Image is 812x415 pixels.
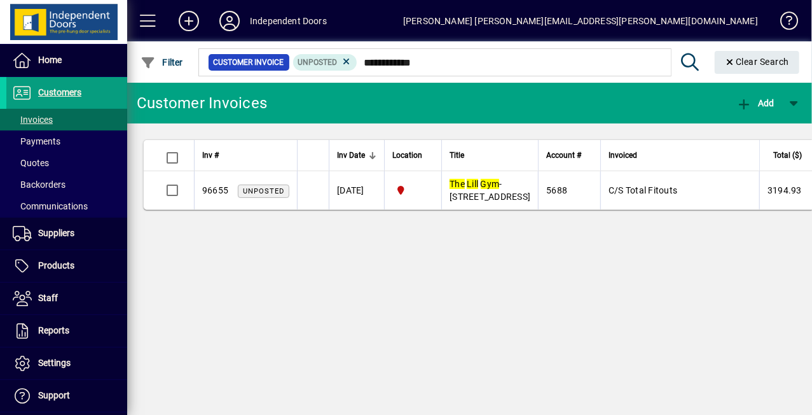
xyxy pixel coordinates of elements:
[546,148,581,162] span: Account #
[609,148,752,162] div: Invoiced
[38,228,74,238] span: Suppliers
[13,158,49,168] span: Quotes
[137,51,186,74] button: Filter
[6,152,127,174] a: Quotes
[13,201,88,211] span: Communications
[250,11,327,31] div: Independent Doors
[736,98,774,108] span: Add
[202,185,228,195] span: 96655
[38,293,58,303] span: Staff
[38,55,62,65] span: Home
[6,218,127,250] a: Suppliers
[214,56,284,69] span: Customer Invoice
[13,136,60,146] span: Payments
[6,174,127,195] a: Backorders
[38,87,81,97] span: Customers
[38,358,71,368] span: Settings
[209,10,250,32] button: Profile
[13,179,65,190] span: Backorders
[467,179,478,189] em: Lill
[6,348,127,379] a: Settings
[733,92,778,115] button: Add
[773,148,802,162] span: Total ($)
[715,51,800,74] button: Clear
[450,179,465,189] em: The
[609,185,677,195] span: C/S Total Fitouts
[202,148,289,162] div: Inv #
[450,148,530,162] div: Title
[392,183,434,197] span: Christchurch
[450,148,464,162] span: Title
[609,148,637,162] span: Invoiced
[38,325,69,335] span: Reports
[481,179,500,189] em: Gym
[546,148,593,162] div: Account #
[293,54,357,71] mat-chip: Customer Invoice Status: Unposted
[38,260,74,271] span: Products
[392,148,434,162] div: Location
[6,283,127,314] a: Staff
[137,93,267,113] div: Customer Invoices
[6,109,127,130] a: Invoices
[403,11,758,31] div: [PERSON_NAME] [PERSON_NAME][EMAIL_ADDRESS][PERSON_NAME][DOMAIN_NAME]
[6,130,127,152] a: Payments
[6,45,127,76] a: Home
[337,148,365,162] span: Inv Date
[6,380,127,412] a: Support
[546,185,567,195] span: 5688
[243,187,284,195] span: Unposted
[6,195,127,217] a: Communications
[169,10,209,32] button: Add
[202,148,219,162] span: Inv #
[298,58,338,67] span: Unposted
[771,3,796,44] a: Knowledge Base
[725,57,790,67] span: Clear Search
[337,148,376,162] div: Inv Date
[329,171,384,209] td: [DATE]
[38,390,70,400] span: Support
[392,148,422,162] span: Location
[13,115,53,125] span: Invoices
[6,315,127,347] a: Reports
[450,179,530,202] span: - [STREET_ADDRESS]
[6,250,127,282] a: Products
[141,57,183,67] span: Filter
